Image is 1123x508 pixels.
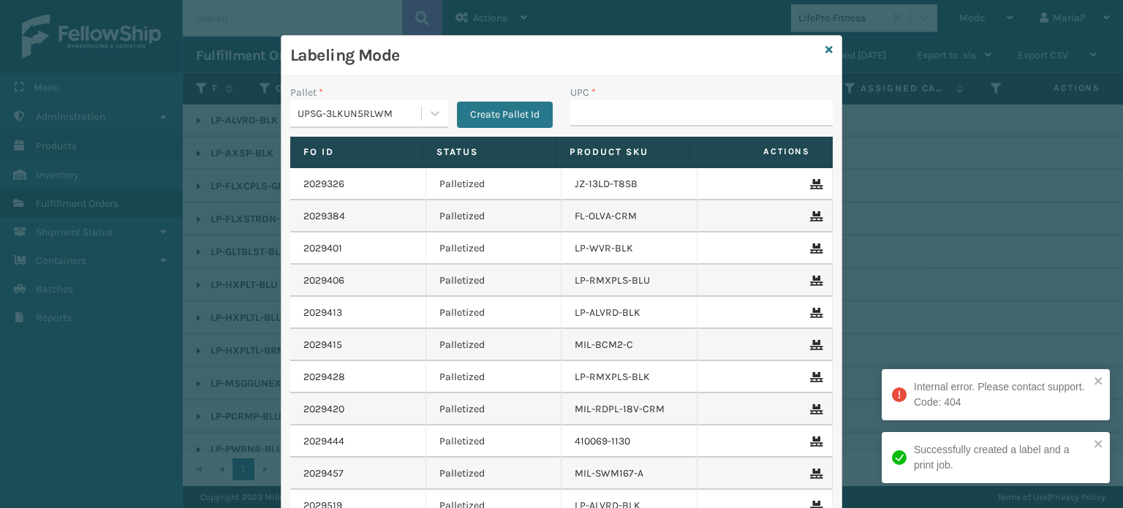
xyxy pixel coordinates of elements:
i: Remove From Pallet [810,276,819,286]
button: close [1094,438,1104,452]
a: 2029384 [303,209,345,224]
td: LP-ALVRD-BLK [561,297,697,329]
td: Palletized [426,458,562,490]
td: 410069-1130 [561,425,697,458]
td: Palletized [426,200,562,232]
td: MIL-SWM167-A [561,458,697,490]
td: MIL-BCM2-C [561,329,697,361]
label: Fo Id [303,145,409,159]
a: 2029413 [303,306,342,320]
div: Successfully created a label and a print job. [914,442,1089,473]
label: Pallet [290,85,323,100]
td: Palletized [426,265,562,297]
i: Remove From Pallet [810,340,819,350]
a: 2029406 [303,273,344,288]
i: Remove From Pallet [810,436,819,447]
td: Palletized [426,361,562,393]
a: 2029444 [303,434,344,449]
div: Internal error. Please contact support. Code: 404 [914,379,1089,410]
span: Actions [694,140,819,164]
i: Remove From Pallet [810,469,819,479]
button: Create Pallet Id [457,102,553,128]
td: MIL-RDPL-18V-CRM [561,393,697,425]
i: Remove From Pallet [810,308,819,318]
a: 2029401 [303,241,342,256]
label: UPC [570,85,596,100]
a: 2029420 [303,402,344,417]
td: LP-WVR-BLK [561,232,697,265]
i: Remove From Pallet [810,404,819,414]
td: Palletized [426,425,562,458]
td: Palletized [426,329,562,361]
i: Remove From Pallet [810,211,819,221]
td: Palletized [426,393,562,425]
div: UPSG-3LKUN5RLWM [298,106,423,121]
i: Remove From Pallet [810,243,819,254]
td: FL-OLVA-CRM [561,200,697,232]
i: Remove From Pallet [810,179,819,189]
a: 2029415 [303,338,342,352]
h3: Labeling Mode [290,45,820,67]
td: Palletized [426,232,562,265]
a: 2029326 [303,177,344,192]
td: Palletized [426,168,562,200]
td: JZ-13LD-T8SB [561,168,697,200]
td: LP-RMXPLS-BLK [561,361,697,393]
td: LP-RMXPLS-BLU [561,265,697,297]
a: 2029428 [303,370,345,384]
td: Palletized [426,297,562,329]
label: Product SKU [570,145,676,159]
a: 2029457 [303,466,344,481]
i: Remove From Pallet [810,372,819,382]
label: Status [436,145,542,159]
button: close [1094,375,1104,389]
